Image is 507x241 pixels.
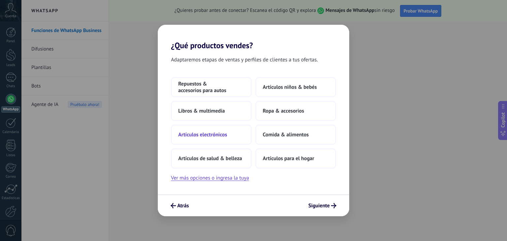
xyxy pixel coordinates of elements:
[255,77,336,97] button: Artículos niños & bebés
[168,200,192,211] button: Atrás
[263,84,317,90] span: Artículos niños & bebés
[255,125,336,145] button: Comida & alimentos
[171,174,249,182] button: Ver más opciones o ingresa la tuya
[255,149,336,168] button: Artículos para el hogar
[263,155,314,162] span: Artículos para el hogar
[178,155,242,162] span: Artículos de salud & belleza
[177,203,189,208] span: Atrás
[255,101,336,121] button: Ropa & accesorios
[263,108,304,114] span: Ropa & accesorios
[171,125,252,145] button: Artículos electrónicos
[308,203,330,208] span: Siguiente
[305,200,339,211] button: Siguiente
[171,101,252,121] button: Libros & multimedia
[171,149,252,168] button: Artículos de salud & belleza
[178,81,244,94] span: Repuestos & accesorios para autos
[178,131,227,138] span: Artículos electrónicos
[263,131,309,138] span: Comida & alimentos
[171,77,252,97] button: Repuestos & accesorios para autos
[178,108,225,114] span: Libros & multimedia
[171,55,318,64] span: Adaptaremos etapas de ventas y perfiles de clientes a tus ofertas.
[158,25,349,50] h2: ¿Qué productos vendes?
